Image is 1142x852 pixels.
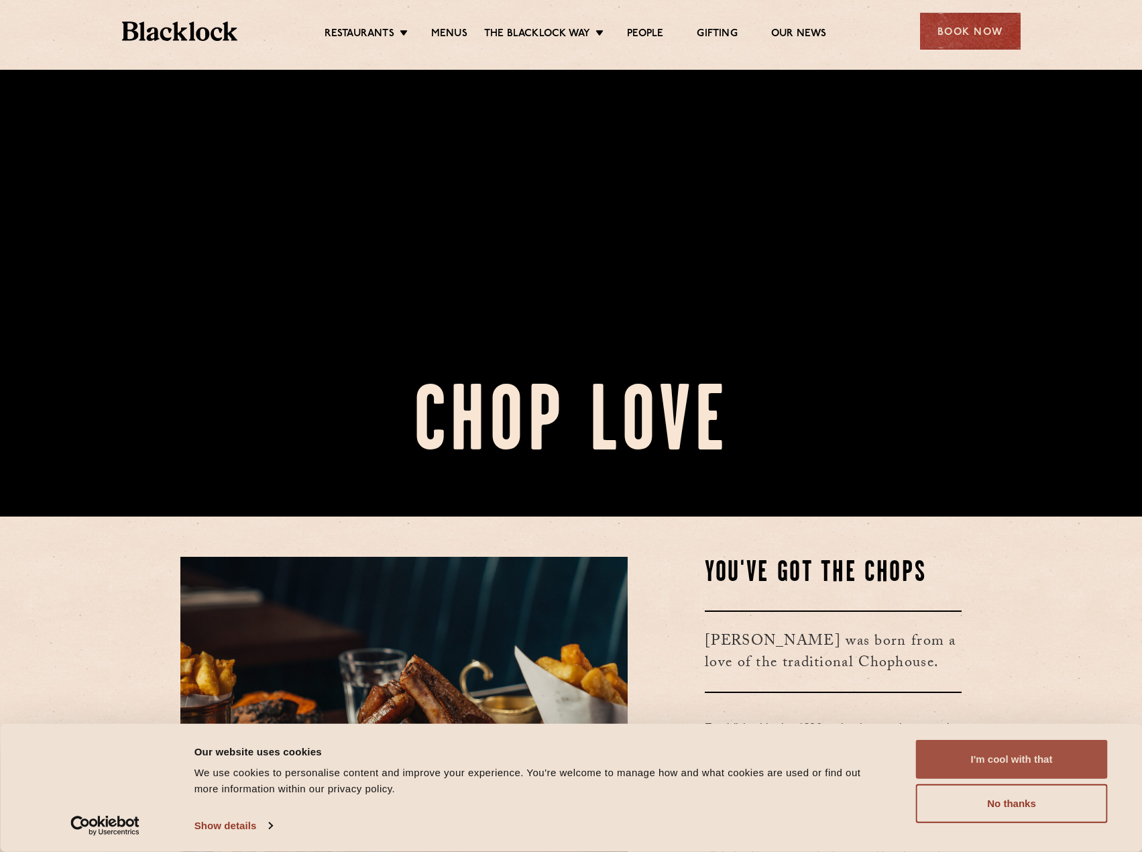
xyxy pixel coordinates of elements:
[627,28,663,42] a: People
[484,28,590,42] a: The Blacklock Way
[122,21,238,41] img: BL_Textured_Logo-footer-cropped.svg
[325,28,394,42] a: Restaurants
[771,28,827,42] a: Our News
[705,610,962,693] h3: [PERSON_NAME] was born from a love of the traditional Chophouse.
[194,743,886,759] div: Our website uses cookies
[705,557,962,590] h2: You've Got The Chops
[46,816,164,836] a: Usercentrics Cookiebot - opens in a new window
[194,765,886,797] div: We use cookies to personalise content and improve your experience. You're welcome to manage how a...
[194,816,272,836] a: Show details
[916,740,1108,779] button: I'm cool with that
[916,784,1108,823] button: No thanks
[431,28,467,42] a: Menus
[697,28,737,42] a: Gifting
[920,13,1021,50] div: Book Now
